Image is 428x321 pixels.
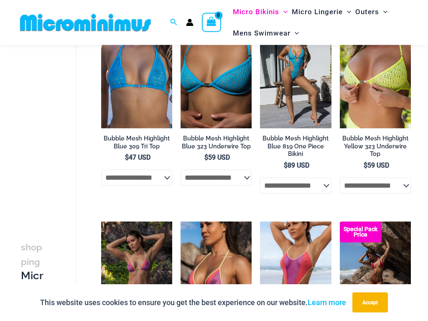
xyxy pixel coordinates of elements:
a: Mens SwimwearMenu ToggleMenu Toggle [231,23,301,44]
h2: Bubble Mesh Highlight Blue 309 Tri Top [101,135,172,150]
a: Micro BikinisMenu ToggleMenu Toggle [231,1,290,23]
span: Menu Toggle [379,1,387,23]
span: Mens Swimwear [233,23,290,44]
a: View Shopping Cart, empty [202,13,221,32]
img: Bubble Mesh Highlight Blue 309 Tri Top 4 [101,22,172,129]
a: Bubble Mesh Highlight Blue 309 Tri Top 4Bubble Mesh Highlight Blue 309 Tri Top 469 Thong 04Bubble... [101,22,172,129]
h2: Bubble Mesh Highlight Yellow 323 Underwire Top [340,135,411,158]
span: Menu Toggle [290,23,299,44]
a: Micro LingerieMenu ToggleMenu Toggle [290,1,353,23]
a: OutersMenu ToggleMenu Toggle [353,1,390,23]
img: Bubble Mesh Highlight Yellow 323 Underwire Top 01 [340,22,411,129]
span: $ [284,162,288,170]
bdi: 59 USD [204,154,230,162]
a: Search icon link [170,18,178,28]
span: Menu Toggle [279,1,288,23]
a: Bubble Mesh Highlight Blue 819 One Piece Bikini [260,135,331,161]
a: Learn more [308,298,346,307]
span: Outers [355,1,379,23]
a: Bubble Mesh Highlight Yellow 323 Underwire Top 01Bubble Mesh Highlight Yellow 323 Underwire Top 4... [340,22,411,129]
a: Bubble Mesh Highlight Yellow 323 Underwire Top [340,135,411,161]
h2: Bubble Mesh Highlight Blue 323 Underwire Top [181,135,252,150]
iframe: TrustedSite Certified [21,47,96,214]
span: Micro Lingerie [292,1,343,23]
img: Bubble Mesh Highlight Blue 323 Underwire Top 01 [181,22,252,129]
span: shopping [21,242,42,267]
span: $ [204,154,208,162]
p: This website uses cookies to ensure you get the best experience on our website. [40,296,346,309]
a: Account icon link [186,19,194,26]
h2: Bubble Mesh Highlight Blue 819 One Piece Bikini [260,135,331,158]
bdi: 47 USD [125,154,150,162]
a: Bubble Mesh Highlight Blue 309 Tri Top [101,135,172,154]
b: Special Pack Price [340,227,382,238]
a: Bubble Mesh Highlight Blue 323 Underwire Top 01Bubble Mesh Highlight Blue 323 Underwire Top 421 M... [181,22,252,129]
span: Micro Bikinis [233,1,279,23]
span: $ [125,154,129,162]
bdi: 59 USD [364,162,389,170]
button: Accept [352,293,388,313]
img: MM SHOP LOGO FLAT [17,13,154,32]
bdi: 89 USD [284,162,309,170]
a: Bubble Mesh Highlight Blue 819 One Piece 01Bubble Mesh Highlight Blue 819 One Piece 03Bubble Mesh... [260,22,331,129]
span: $ [364,162,367,170]
img: Bubble Mesh Highlight Blue 819 One Piece 01 [260,22,331,129]
a: Bubble Mesh Highlight Blue 323 Underwire Top [181,135,252,154]
span: Menu Toggle [343,1,351,23]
